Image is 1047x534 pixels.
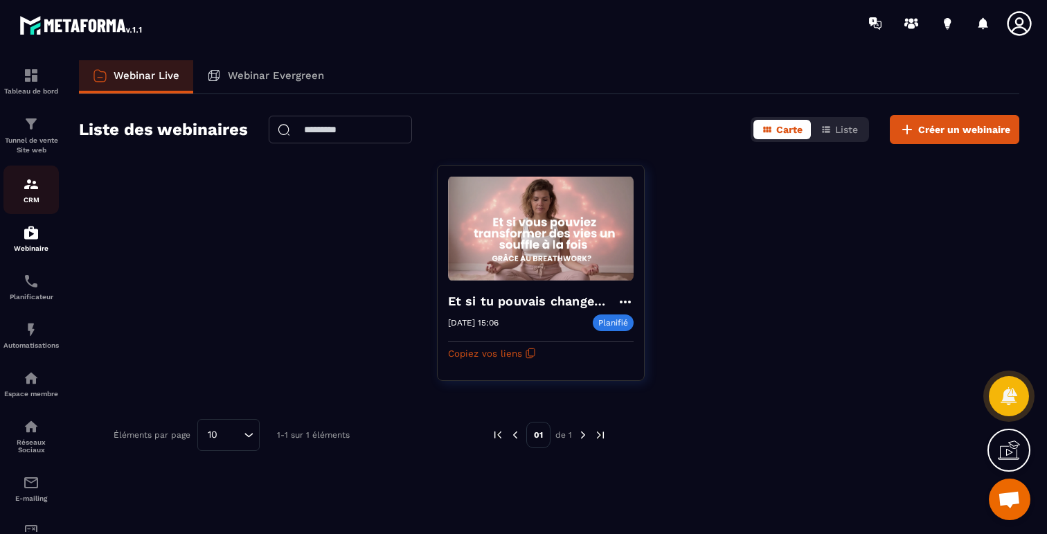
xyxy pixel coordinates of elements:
[3,464,59,513] a: emailemailE-mailing
[23,418,39,435] img: social-network
[23,224,39,241] img: automations
[3,408,59,464] a: social-networksocial-networkRéseaux Sociaux
[753,120,811,139] button: Carte
[3,438,59,454] p: Réseaux Sociaux
[3,390,59,398] p: Espace membre
[23,474,39,491] img: email
[448,342,536,364] button: Copiez vos liens
[918,123,1010,136] span: Créer un webinaire
[890,115,1019,144] button: Créer un webinaire
[19,12,144,37] img: logo
[203,427,222,443] span: 10
[3,341,59,349] p: Automatisations
[3,244,59,252] p: Webinaire
[989,479,1030,520] div: Ouvrir le chat
[448,292,617,311] h4: Et si tu pouvais changer ta vie un souffle à la fois
[3,57,59,105] a: formationformationTableau de bord
[79,116,248,143] h2: Liste des webinaires
[555,429,572,440] p: de 1
[3,293,59,301] p: Planificateur
[594,429,607,441] img: next
[3,214,59,262] a: automationsautomationsWebinaire
[3,87,59,95] p: Tableau de bord
[23,116,39,132] img: formation
[3,495,59,502] p: E-mailing
[812,120,866,139] button: Liste
[79,60,193,94] a: Webinar Live
[197,419,260,451] div: Search for option
[526,422,551,448] p: 01
[222,427,240,443] input: Search for option
[3,262,59,311] a: schedulerschedulerPlanificateur
[3,311,59,359] a: automationsautomationsAutomatisations
[23,67,39,84] img: formation
[114,430,190,440] p: Éléments par page
[23,321,39,338] img: automations
[593,314,634,331] p: Planifié
[3,359,59,408] a: automationsautomationsEspace membre
[835,124,858,135] span: Liste
[3,136,59,155] p: Tunnel de vente Site web
[776,124,803,135] span: Carte
[23,273,39,290] img: scheduler
[492,429,504,441] img: prev
[3,166,59,214] a: formationformationCRM
[23,370,39,386] img: automations
[3,196,59,204] p: CRM
[23,176,39,193] img: formation
[277,430,350,440] p: 1-1 sur 1 éléments
[448,176,634,281] img: webinar-background
[577,429,589,441] img: next
[3,105,59,166] a: formationformationTunnel de vente Site web
[228,69,324,82] p: Webinar Evergreen
[114,69,179,82] p: Webinar Live
[509,429,521,441] img: prev
[448,318,499,328] p: [DATE] 15:06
